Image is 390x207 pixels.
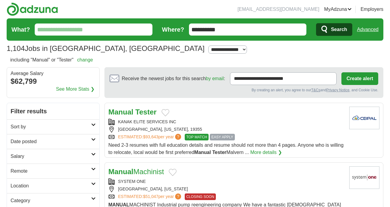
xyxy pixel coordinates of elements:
[324,6,352,13] a: MyAdzuna
[108,186,344,192] div: [GEOGRAPHIC_DATA], [US_STATE]
[11,25,30,34] label: What?
[349,107,379,129] img: Company logo
[143,134,158,139] span: $93,643
[161,109,169,116] button: Add to favorite jobs
[175,193,181,199] span: ?
[316,23,352,36] button: Search
[108,168,164,176] a: ManualMachinist
[7,178,99,193] a: Location
[341,72,378,85] button: Create alert
[11,76,96,87] div: $62,799
[206,76,224,81] a: by email
[7,44,205,52] h1: Jobs in [GEOGRAPHIC_DATA], [GEOGRAPHIC_DATA]
[212,150,226,155] strong: Tester
[311,88,320,92] a: T&Cs
[11,197,91,204] h2: Category
[7,164,99,178] a: Remote
[108,108,157,116] a: Manual Tester
[185,193,216,200] span: CLOSING SOON
[77,57,93,62] a: change
[326,88,350,92] a: Privacy Notice
[110,87,378,93] div: By creating an alert, you agree to our and , and Cookie Use.
[194,150,211,155] strong: Manual
[185,134,209,140] span: TOP MATCH
[349,166,379,189] img: System One logo
[11,123,91,130] h2: Sort by
[108,143,344,155] span: Need 2-3 resumes with full education details and resume should not more than 4 pages. Anyone who ...
[331,24,347,36] span: Search
[108,126,344,133] div: [GEOGRAPHIC_DATA], [US_STATE], 19355
[108,119,344,125] div: KANAK ELITE SERVICES INC
[7,134,99,149] a: Date posted
[11,71,96,76] div: Average Salary
[7,2,58,16] img: Adzuna logo
[135,108,156,116] strong: Tester
[56,86,95,93] a: See More Stats ❯
[210,134,235,140] span: EASY APPLY
[11,168,91,175] h2: Remote
[108,168,133,176] strong: Manual
[122,75,225,82] span: Receive the newest jobs for this search :
[250,149,282,156] a: More details ❯
[175,134,181,140] span: ?
[108,108,133,116] strong: Manual
[7,43,25,54] span: 1,104
[7,149,99,164] a: Salary
[118,134,182,140] a: ESTIMATED:$93,643per year?
[7,119,99,134] a: Sort by
[357,24,379,36] a: Advanced
[11,138,91,145] h2: Date posted
[169,169,177,176] button: Add to favorite jobs
[7,103,99,119] h2: Filter results
[11,182,91,190] h2: Location
[360,6,383,13] a: Employers
[118,179,146,184] a: SYSTEM ONE
[143,194,158,199] span: $51,047
[10,56,93,64] h2: including "Manual" or "Tester"
[118,193,182,200] a: ESTIMATED:$51,047per year?
[238,6,319,13] li: [EMAIL_ADDRESS][DOMAIN_NAME]
[162,25,184,34] label: Where?
[11,153,91,160] h2: Salary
